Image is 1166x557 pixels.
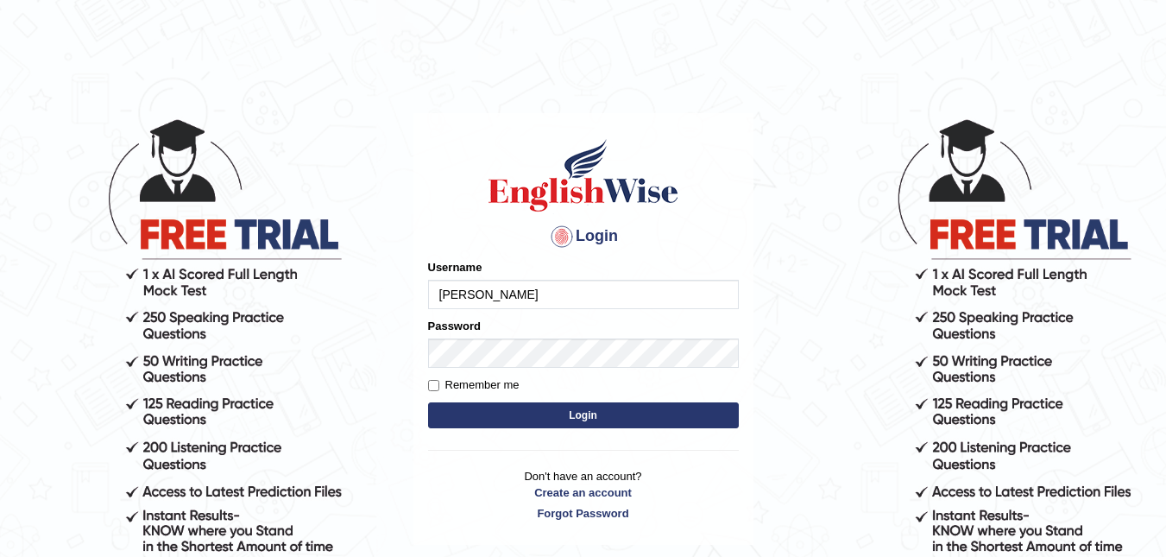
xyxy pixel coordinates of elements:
[428,377,520,394] label: Remember me
[428,318,481,334] label: Password
[485,136,682,214] img: Logo of English Wise sign in for intelligent practice with AI
[428,484,739,501] a: Create an account
[428,380,439,391] input: Remember me
[428,223,739,250] h4: Login
[428,259,482,275] label: Username
[428,402,739,428] button: Login
[428,505,739,522] a: Forgot Password
[428,468,739,522] p: Don't have an account?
